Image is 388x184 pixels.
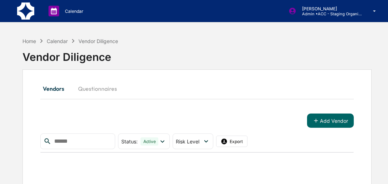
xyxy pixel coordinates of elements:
[22,45,372,63] div: Vendor Diligence
[47,38,68,44] div: Calendar
[176,138,199,144] span: Risk Level
[216,136,247,147] button: Export
[121,138,138,144] span: Status :
[78,38,118,44] div: Vendor Diligence
[72,80,123,97] button: Questionnaires
[22,38,36,44] div: Home
[296,11,363,16] p: Admin • ACC - Staging Organization
[296,6,363,11] p: [PERSON_NAME]
[307,114,354,128] button: Add Vendor
[141,137,159,146] div: Active
[40,80,72,97] button: Vendors
[17,2,34,20] img: logo
[59,9,87,14] p: Calendar
[40,80,354,97] div: secondary tabs example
